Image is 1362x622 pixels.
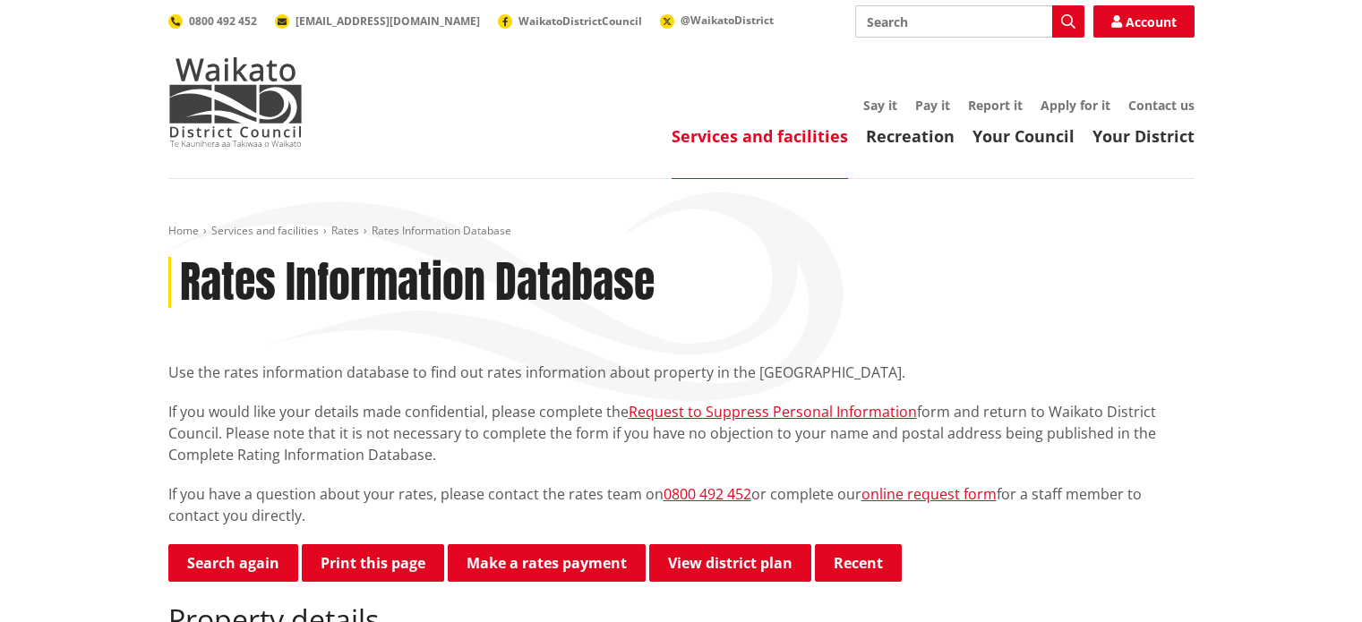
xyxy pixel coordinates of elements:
p: If you would like your details made confidential, please complete the form and return to Waikato ... [168,401,1195,465]
span: [EMAIL_ADDRESS][DOMAIN_NAME] [296,13,480,29]
p: If you have a question about your rates, please contact the rates team on or complete our for a s... [168,483,1195,526]
a: Say it [863,97,897,114]
a: Report it [968,97,1023,114]
a: Your District [1092,125,1195,147]
a: Pay it [915,97,950,114]
h1: Rates Information Database [180,257,655,309]
input: Search input [855,5,1084,38]
a: View district plan [649,544,811,582]
a: Rates [331,223,359,238]
img: Waikato District Council - Te Kaunihera aa Takiwaa o Waikato [168,57,303,147]
a: WaikatoDistrictCouncil [498,13,642,29]
a: Services and facilities [211,223,319,238]
span: WaikatoDistrictCouncil [518,13,642,29]
a: Account [1093,5,1195,38]
a: online request form [861,484,997,504]
a: @WaikatoDistrict [660,13,774,28]
a: Services and facilities [672,125,848,147]
a: Recreation [866,125,955,147]
span: 0800 492 452 [189,13,257,29]
button: Recent [815,544,902,582]
p: Use the rates information database to find out rates information about property in the [GEOGRAPHI... [168,362,1195,383]
span: @WaikatoDistrict [681,13,774,28]
button: Print this page [302,544,444,582]
a: Apply for it [1041,97,1110,114]
a: [EMAIL_ADDRESS][DOMAIN_NAME] [275,13,480,29]
span: Rates Information Database [372,223,511,238]
a: Search again [168,544,298,582]
a: Contact us [1128,97,1195,114]
a: Request to Suppress Personal Information [629,402,917,422]
a: Make a rates payment [448,544,646,582]
a: Home [168,223,199,238]
a: 0800 492 452 [664,484,751,504]
a: 0800 492 452 [168,13,257,29]
nav: breadcrumb [168,224,1195,239]
a: Your Council [972,125,1075,147]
